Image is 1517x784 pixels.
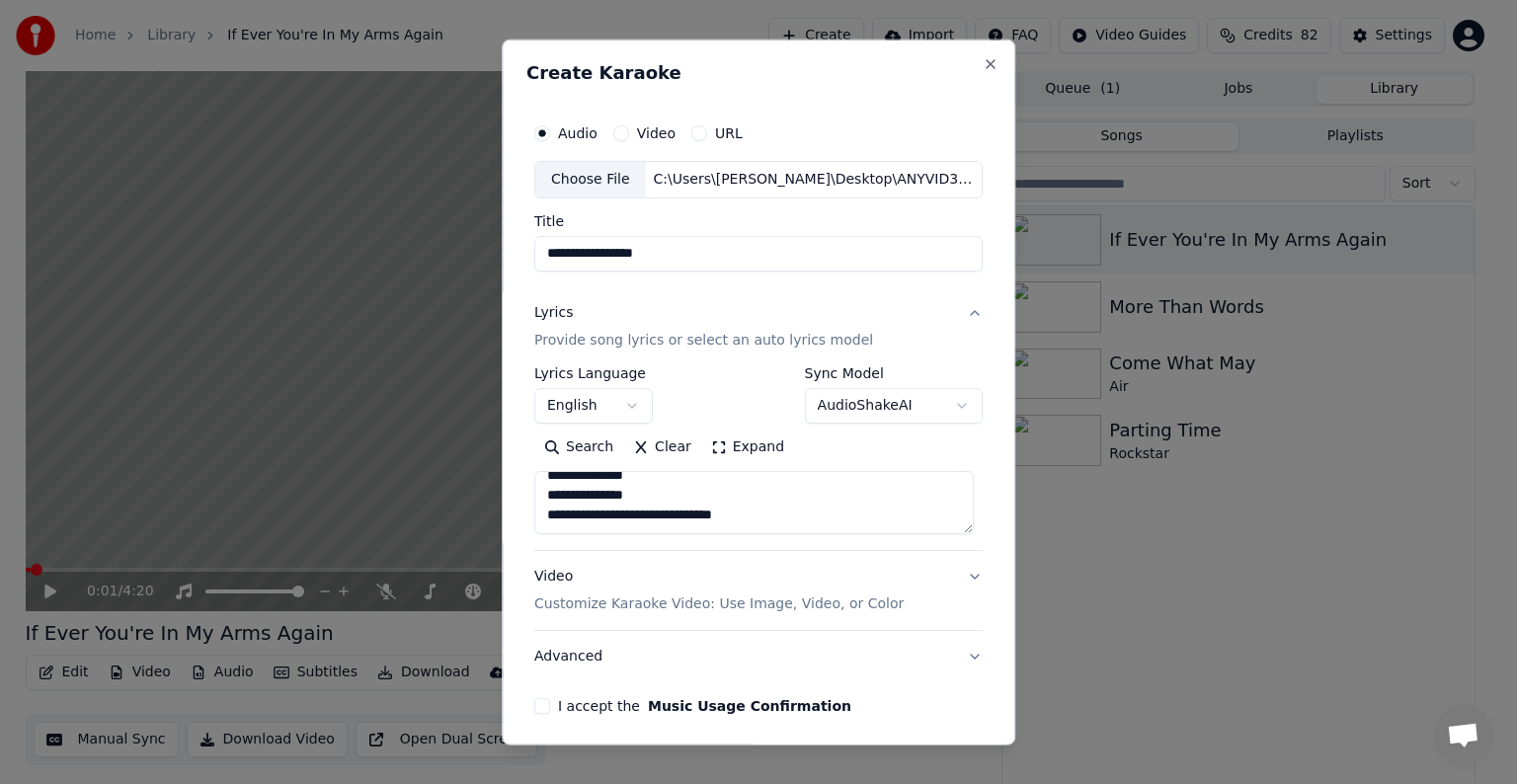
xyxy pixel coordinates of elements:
label: Sync Model [805,366,983,380]
div: LyricsProvide song lyrics or select an auto lyrics model [534,366,983,550]
button: Advanced [534,631,983,682]
label: Video [637,126,676,140]
button: Search [534,431,623,463]
p: Customize Karaoke Video: Use Image, Video, or Color [534,594,904,614]
div: Video [534,567,904,614]
label: I accept the [558,699,851,713]
div: Lyrics [534,303,573,323]
button: I accept the [648,699,851,713]
div: C:\Users\[PERSON_NAME]\Desktop\ANYVID3\music\Itchyworms Beer Lyrics.mp3 [646,170,982,190]
label: Title [534,214,983,228]
button: Expand [701,431,794,463]
button: VideoCustomize Karaoke Video: Use Image, Video, or Color [534,551,983,630]
label: URL [715,126,743,140]
button: Clear [623,431,701,463]
h2: Create Karaoke [526,64,991,82]
div: Choose File [535,162,646,197]
button: LyricsProvide song lyrics or select an auto lyrics model [534,287,983,366]
label: Audio [558,126,598,140]
p: Provide song lyrics or select an auto lyrics model [534,331,873,351]
label: Lyrics Language [534,366,653,380]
